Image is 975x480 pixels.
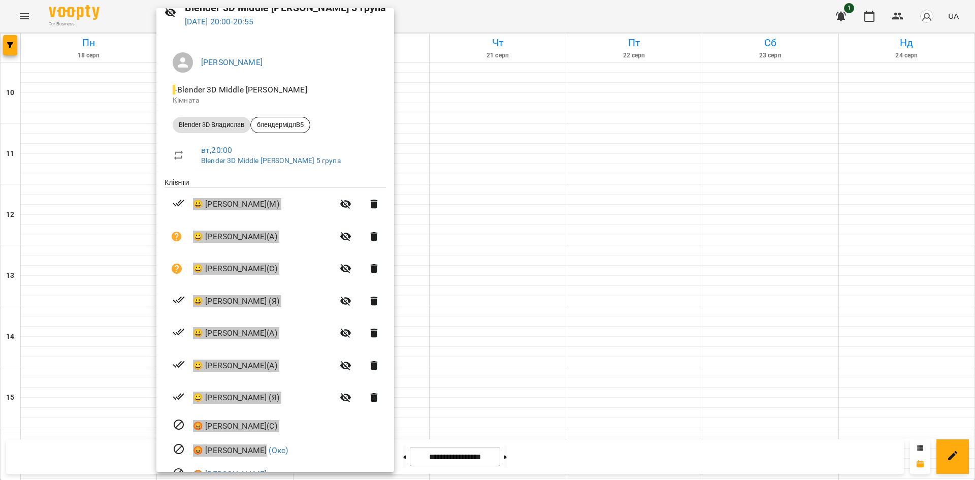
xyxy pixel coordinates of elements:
a: 😀 [PERSON_NAME](М) [193,198,279,210]
button: Візит ще не сплачено. Додати оплату? [165,257,189,281]
span: блендермідлВ5 [251,120,310,130]
a: [DATE] 20:00-20:55 [185,17,254,26]
a: 😀 [PERSON_NAME](А) [193,360,277,372]
span: - Blender 3D Middle [PERSON_NAME] [173,85,309,94]
p: Кімната [173,95,378,106]
a: 😀 [PERSON_NAME] (Я) [193,295,279,307]
svg: Візит сплачено [173,197,185,209]
svg: Візит скасовано [173,419,185,431]
a: вт , 20:00 [201,145,232,155]
a: Blender 3D Middle [PERSON_NAME] 5 група [201,156,341,165]
a: 😀 [PERSON_NAME](А) [193,231,277,243]
a: 😀 [PERSON_NAME](А) [193,327,277,339]
a: 😡 [PERSON_NAME](С) [193,420,277,432]
svg: Візит сплачено [173,391,185,403]
a: 😀 [PERSON_NAME](С) [193,263,277,275]
svg: Візит сплачено [173,358,185,370]
svg: Візит скасовано [173,443,185,455]
svg: Візит скасовано [173,467,185,479]
a: [PERSON_NAME] [201,57,263,67]
svg: Візит сплачено [173,294,185,306]
span: Blender 3D Владислав [173,120,250,130]
a: 😀 [PERSON_NAME] (Я) [193,392,279,404]
svg: Візит сплачено [173,326,185,338]
a: 😡 [PERSON_NAME] (Окс) [193,444,288,457]
div: блендермідлВ5 [250,117,310,133]
button: Візит ще не сплачено. Додати оплату? [165,225,189,249]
